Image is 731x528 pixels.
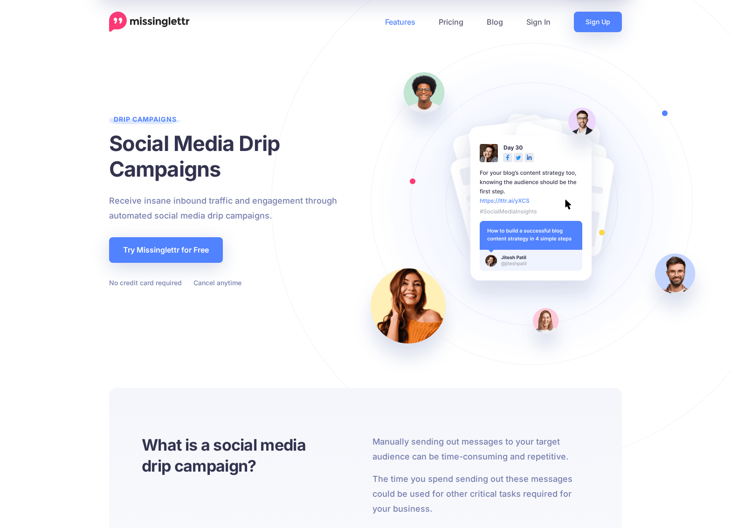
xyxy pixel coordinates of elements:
h3: What is a social media drip campaign? [142,434,320,476]
a: Sign Up [574,12,622,32]
li: Cancel anytime [193,277,241,288]
a: Pricing [427,12,475,32]
p: Manually sending out messages to your target audience can be time-consuming and repetitive. [372,434,589,464]
a: Blog [475,12,515,32]
p: The time you spend sending out these messages could be used for other critical tasks required for... [372,472,589,516]
a: Features [373,12,427,32]
p: Receive insane inbound traffic and engagement through automated social media drip campaigns. [109,193,372,223]
a: Try Missinglettr for Free [109,237,223,263]
h1: Social Media Drip Campaigns [109,130,372,182]
a: Home [109,12,190,32]
li: No credit card required [109,277,182,288]
span: Drip Campaigns [109,115,181,128]
a: Sign In [515,12,562,32]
